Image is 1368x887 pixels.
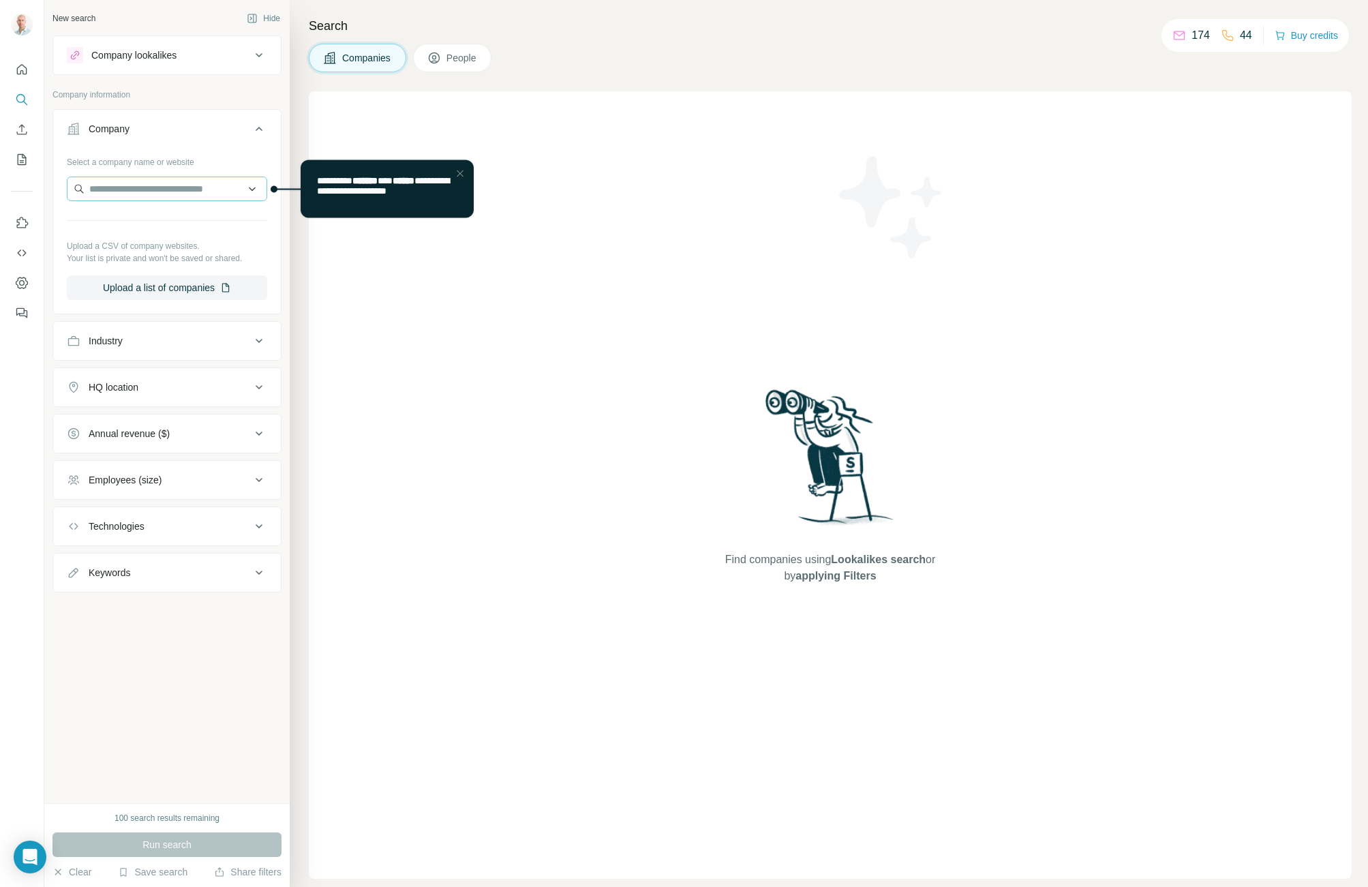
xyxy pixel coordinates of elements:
button: Company [53,112,281,151]
iframe: Tooltip [267,157,476,221]
img: Surfe Illustration - Woman searching with binoculars [759,386,901,538]
button: Technologies [53,510,281,543]
p: Upload a CSV of company websites. [67,240,267,252]
button: Search [11,87,33,112]
button: Enrich CSV [11,117,33,142]
button: Use Surfe API [11,241,33,265]
button: Company lookalikes [53,39,281,72]
div: Industry [89,334,123,348]
button: Use Surfe on LinkedIn [11,211,33,235]
button: Annual revenue ($) [53,417,281,450]
button: Hide [237,8,290,29]
button: Quick start [11,57,33,82]
div: Company [89,122,130,136]
button: Industry [53,325,281,357]
div: Technologies [89,520,145,533]
button: Buy credits [1275,26,1338,45]
div: Company lookalikes [91,48,177,62]
button: My lists [11,147,33,172]
button: Feedback [11,301,33,325]
button: Keywords [53,556,281,589]
button: Employees (size) [53,464,281,496]
span: People [446,51,478,65]
div: HQ location [89,380,138,394]
button: Clear [52,865,91,879]
div: Select a company name or website [67,151,267,168]
span: Find companies using or by [721,552,939,584]
span: applying Filters [795,570,876,582]
p: Your list is private and won't be saved or shared. [67,252,267,265]
button: Dashboard [11,271,33,295]
span: Companies [342,51,392,65]
div: Annual revenue ($) [89,427,170,440]
div: 100 search results remaining [115,812,219,824]
p: 44 [1240,27,1252,44]
button: Upload a list of companies [67,275,267,300]
img: Avatar [11,14,33,35]
span: Lookalikes search [831,554,926,565]
h4: Search [309,16,1352,35]
button: HQ location [53,371,281,404]
img: Surfe Illustration - Stars [830,146,953,269]
p: 174 [1191,27,1210,44]
div: New search [52,12,95,25]
button: Save search [118,865,187,879]
div: Employees (size) [89,473,162,487]
button: Share filters [214,865,282,879]
div: Keywords [89,566,130,580]
div: Open Intercom Messenger [14,841,46,873]
p: Company information [52,89,282,101]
